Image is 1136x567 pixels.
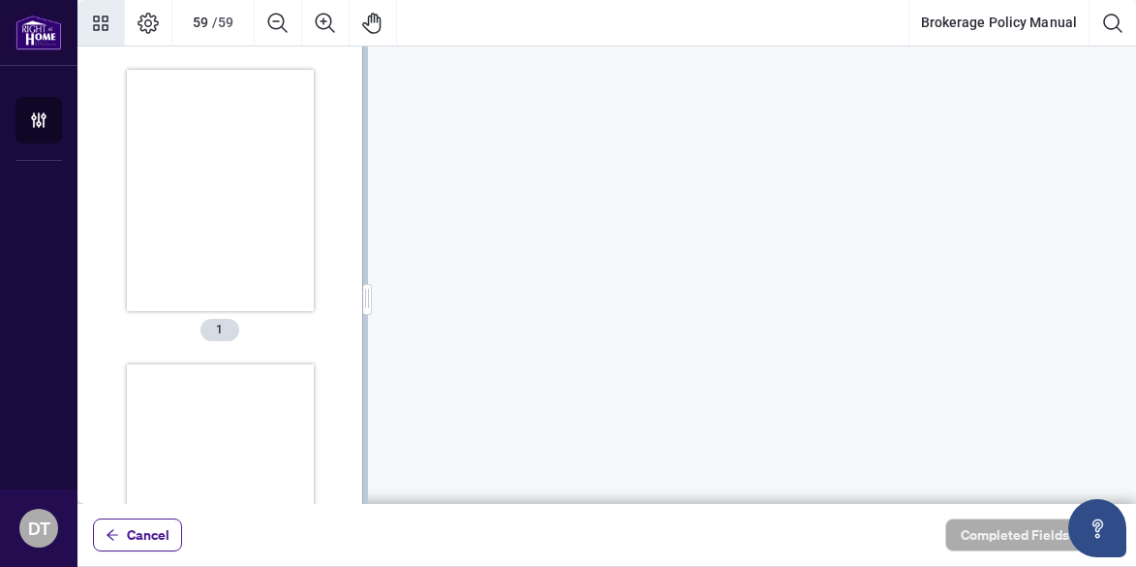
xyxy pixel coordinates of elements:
[106,528,119,542] span: arrow-left
[127,520,169,551] span: Cancel
[15,15,62,50] img: logo
[28,515,50,542] span: DT
[1068,499,1126,557] button: Open asap
[93,519,182,551] button: Cancel
[945,519,1121,551] button: Completed Fields 0 of 1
